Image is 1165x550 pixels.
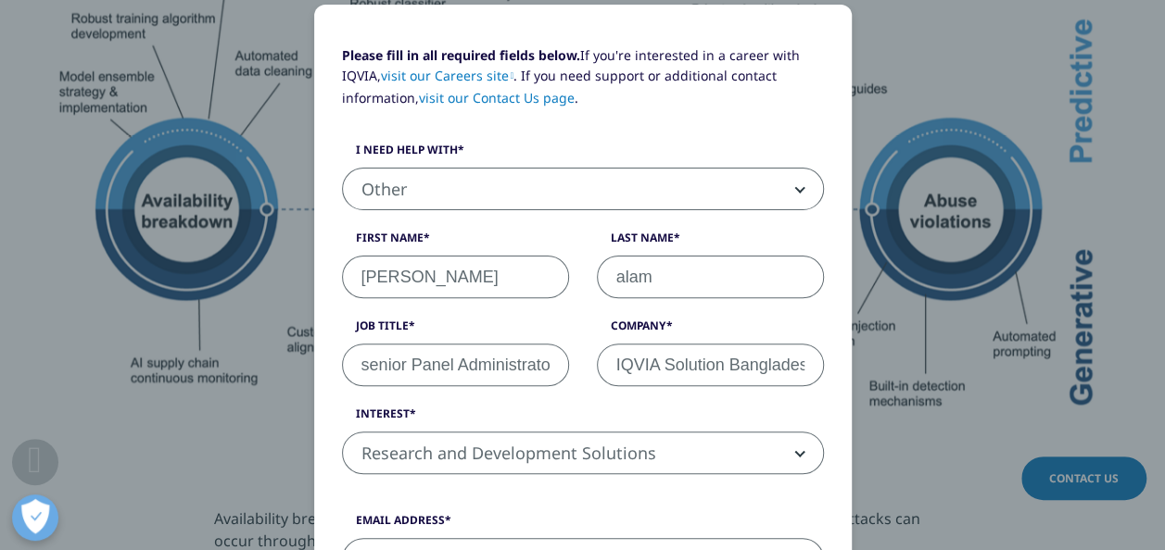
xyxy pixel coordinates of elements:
[597,230,824,256] label: Last Name
[343,432,823,475] span: Research and Development Solutions
[342,230,569,256] label: First Name
[342,406,824,431] label: Interest
[419,89,575,106] a: visit our Contact Us page
[342,46,580,64] strong: Please fill in all required fields below.
[342,512,824,538] label: Email Address
[342,45,824,122] p: If you're interested in a career with IQVIA, . If you need support or additional contact informat...
[342,168,824,210] span: Other
[343,169,823,211] span: Other
[12,494,58,541] button: Open Preferences
[597,318,824,344] label: Company
[342,431,824,474] span: Research and Development Solutions
[342,142,824,168] label: I need help with
[381,67,514,84] a: visit our Careers site
[342,318,569,344] label: Job Title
